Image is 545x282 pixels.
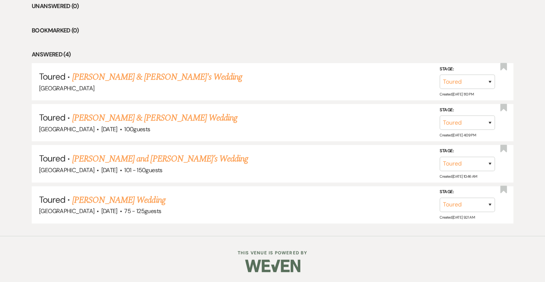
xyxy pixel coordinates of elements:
span: 100 guests [124,125,150,133]
span: Created: [DATE] 9:21 AM [440,215,475,220]
span: Toured [39,71,65,82]
span: Toured [39,153,65,164]
span: [GEOGRAPHIC_DATA] [39,166,94,174]
a: [PERSON_NAME] & [PERSON_NAME]'s Wedding [72,70,242,84]
span: Created: [DATE] 1:10 PM [440,92,474,97]
label: Stage: [440,65,495,73]
a: [PERSON_NAME] Wedding [72,194,165,207]
span: [GEOGRAPHIC_DATA] [39,125,94,133]
a: [PERSON_NAME] and [PERSON_NAME]’s Wedding [72,152,248,166]
span: [DATE] [101,125,118,133]
a: [PERSON_NAME] & [PERSON_NAME] Wedding [72,111,237,125]
span: [DATE] [101,166,118,174]
span: Toured [39,194,65,205]
li: Unanswered (0) [32,1,513,11]
img: Weven Logo [245,253,300,279]
span: Created: [DATE] 10:46 AM [440,174,477,178]
span: [GEOGRAPHIC_DATA] [39,84,94,92]
span: 75 - 125 guests [124,207,161,215]
li: Answered (4) [32,50,513,59]
span: Created: [DATE] 4:09 PM [440,133,476,137]
span: [DATE] [101,207,118,215]
label: Stage: [440,188,495,196]
span: [GEOGRAPHIC_DATA] [39,207,94,215]
label: Stage: [440,106,495,114]
span: Toured [39,112,65,123]
span: 101 - 150 guests [124,166,162,174]
label: Stage: [440,147,495,155]
li: Bookmarked (0) [32,26,513,35]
